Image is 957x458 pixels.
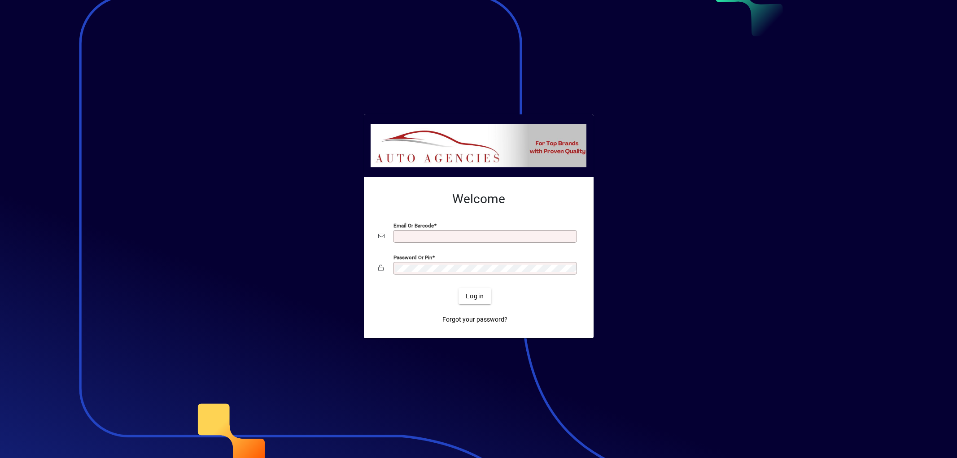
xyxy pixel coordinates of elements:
a: Forgot your password? [439,311,511,327]
mat-label: Email or Barcode [393,222,434,229]
mat-label: Password or Pin [393,254,432,261]
span: Login [466,292,484,301]
h2: Welcome [378,192,579,207]
button: Login [459,288,491,304]
span: Forgot your password? [442,315,507,324]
